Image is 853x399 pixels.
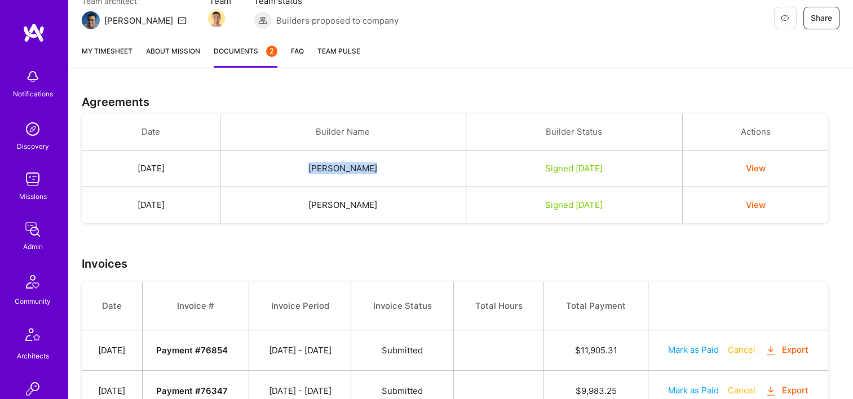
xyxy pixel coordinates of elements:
[82,187,220,224] td: [DATE]
[803,7,839,29] button: Share
[745,162,765,174] button: View
[668,344,719,356] button: Mark as Paid
[82,11,100,29] img: Team Architect
[480,162,669,174] div: Signed [DATE]
[544,330,648,371] td: $ 11,905.31
[382,385,423,396] span: Submitted
[466,114,682,150] th: Builder Status
[82,257,839,271] h3: Invoices
[19,268,46,295] img: Community
[317,45,360,68] a: Team Pulse
[480,199,669,211] div: Signed [DATE]
[728,344,755,356] button: Cancel
[15,295,51,307] div: Community
[682,114,828,150] th: Actions
[453,282,543,330] th: Total Hours
[728,384,755,396] button: Cancel
[209,9,224,28] a: Team Member Avatar
[317,47,360,55] span: Team Pulse
[23,23,45,43] img: logo
[220,114,466,150] th: Builder Name
[382,345,423,356] span: Submitted
[780,14,789,23] i: icon EyeClosed
[104,15,173,26] div: [PERSON_NAME]
[254,11,272,29] img: Builders proposed to company
[214,45,277,68] a: Documents2
[745,199,765,211] button: View
[156,345,228,356] strong: Payment # 76854
[291,45,304,68] a: FAQ
[764,384,808,397] button: Export
[208,10,225,27] img: Team Member Avatar
[266,46,277,57] div: 2
[351,282,454,330] th: Invoice Status
[220,187,466,224] td: [PERSON_NAME]
[764,344,777,357] i: icon OrangeDownload
[82,282,142,330] th: Date
[249,282,351,330] th: Invoice Period
[82,95,839,109] h3: Agreements
[156,385,228,396] strong: Payment # 76347
[21,65,44,88] img: bell
[82,114,220,150] th: Date
[19,190,47,202] div: Missions
[23,241,43,252] div: Admin
[811,12,832,24] span: Share
[13,88,53,100] div: Notifications
[178,16,187,25] i: icon Mail
[146,45,200,68] a: About Mission
[764,385,777,398] i: icon OrangeDownload
[21,168,44,190] img: teamwork
[249,330,351,371] td: [DATE] - [DATE]
[21,118,44,140] img: discovery
[17,140,49,152] div: Discovery
[82,45,132,68] a: My timesheet
[764,344,808,357] button: Export
[142,282,249,330] th: Invoice #
[668,384,719,396] button: Mark as Paid
[82,330,142,371] td: [DATE]
[276,15,399,26] span: Builders proposed to company
[19,323,46,350] img: Architects
[220,150,466,187] td: [PERSON_NAME]
[21,218,44,241] img: admin teamwork
[214,45,277,57] span: Documents
[17,350,49,362] div: Architects
[82,150,220,187] td: [DATE]
[544,282,648,330] th: Total Payment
